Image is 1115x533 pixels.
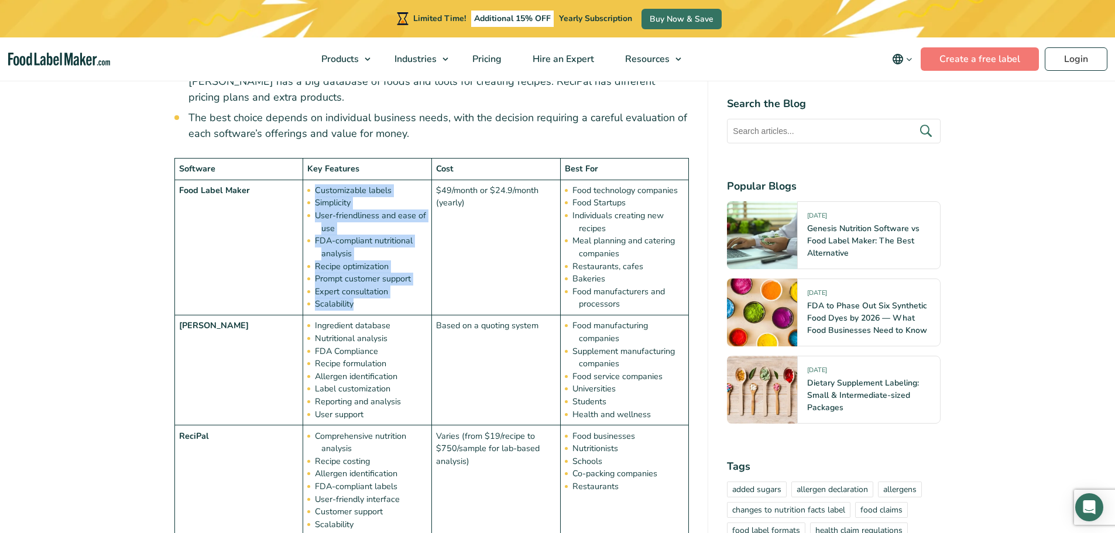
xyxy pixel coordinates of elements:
li: FDA-compliant labels [321,480,427,493]
li: Restaurants [579,480,684,493]
a: Buy Now & Save [641,9,722,29]
span: [DATE] [807,288,827,302]
li: Universities [579,383,684,396]
li: Co-packing companies [579,467,684,480]
li: Food technology companies [579,184,684,197]
strong: [PERSON_NAME] [179,319,249,331]
li: Food businesses [579,430,684,443]
span: Pricing [469,53,503,66]
span: Products [318,53,360,66]
h4: Search the Blog [727,96,941,112]
strong: ReciPal [179,430,209,442]
a: allergen declaration [791,482,873,497]
li: Allergen identification [321,370,427,383]
a: Industries [379,37,454,81]
span: Resources [622,53,671,66]
li: Allergen identification [321,467,427,480]
li: Students [579,396,684,408]
li: Food Startups [579,197,684,209]
li: Each software has its own strengths. Food Label Maker is easy to use and lets you customize label... [188,58,689,105]
li: Reporting and analysis [321,396,427,408]
li: User support [321,408,427,421]
li: Restaurants, cafes [579,260,684,273]
li: Expert consultation [321,286,427,298]
a: FDA to Phase Out Six Synthetic Food Dyes by 2026 — What Food Businesses Need to Know [807,300,927,336]
li: Scalability [321,518,427,531]
li: Health and wellness [579,408,684,421]
li: FDA Compliance [321,345,427,358]
div: Open Intercom Messenger [1075,493,1103,521]
span: Limited Time! [413,13,466,24]
a: Login [1045,47,1107,71]
span: Yearly Subscription [559,13,632,24]
strong: Food Label Maker [179,184,250,196]
li: Individuals creating new recipes [579,209,684,235]
li: Schools [579,455,684,468]
strong: Software [179,163,215,174]
li: Ingredient database [321,319,427,332]
a: allergens [878,482,922,497]
li: Food manufacturing companies [579,319,684,345]
li: Prompt customer support [321,273,427,286]
a: changes to nutrition facts label [727,502,850,518]
span: Hire an Expert [529,53,595,66]
li: Scalability [321,298,427,311]
li: Comprehensive nutrition analysis [321,430,427,455]
li: User-friendliness and ease of use [321,209,427,235]
a: Genesis Nutrition Software vs Food Label Maker: The Best Alternative [807,223,920,259]
li: Customizable labels [321,184,427,197]
span: Industries [391,53,438,66]
span: [DATE] [807,366,827,379]
li: Supplement manufacturing companies [579,345,684,370]
a: food claims [855,502,908,518]
li: Nutritionists [579,442,684,455]
a: added sugars [727,482,787,497]
li: Bakeries [579,273,684,286]
li: Simplicity [321,197,427,209]
a: Dietary Supplement Labeling: Small & Intermediate-sized Packages [807,377,919,413]
td: Based on a quoting system [431,315,560,425]
strong: Key Features [307,163,359,174]
li: The best choice depends on individual business needs, with the decision requiring a careful evalu... [188,110,689,142]
a: Resources [610,37,687,81]
li: Customer support [321,506,427,518]
td: $49/month or $24.9/month (yearly) [431,180,560,315]
a: Pricing [457,37,514,81]
strong: Best For [565,163,598,174]
h4: Tags [727,459,941,474]
li: Label customization [321,383,427,396]
strong: Cost [436,163,454,174]
input: Search articles... [727,119,941,143]
a: Create a free label [921,47,1039,71]
li: User-friendly interface [321,493,427,506]
li: Food manufacturers and processors [579,286,684,311]
li: Nutritional analysis [321,332,427,345]
li: Food service companies [579,370,684,383]
li: Recipe optimization [321,260,427,273]
a: Products [306,37,376,81]
li: Recipe costing [321,455,427,468]
a: Hire an Expert [517,37,607,81]
li: FDA-compliant nutritional analysis [321,235,427,260]
li: Recipe formulation [321,357,427,370]
h4: Popular Blogs [727,178,941,194]
li: Meal planning and catering companies [579,235,684,260]
span: [DATE] [807,211,827,225]
span: Additional 15% OFF [471,11,554,27]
